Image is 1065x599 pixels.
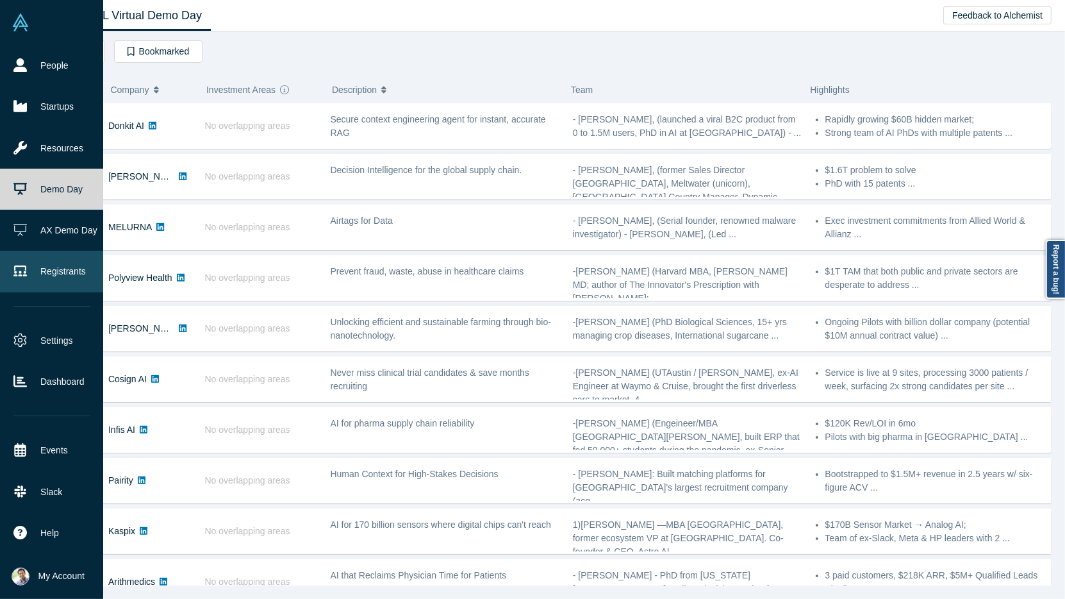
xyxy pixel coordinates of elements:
span: Unlocking efficient and sustainable farming through bio-nanotechnology. [331,317,552,341]
li: $170B Sensor Market → Analog AI; [825,518,1044,532]
span: No overlapping areas [205,425,290,435]
button: My Account [12,568,85,586]
a: Donkit AI [108,121,144,131]
span: - [PERSON_NAME], (former Sales Director [GEOGRAPHIC_DATA], Meltwater (unicorn), [GEOGRAPHIC_DATA]... [573,165,777,215]
span: -[PERSON_NAME] (Harvard MBA, [PERSON_NAME] MD; author of The Innovator's Prescription with [PERSO... [573,266,788,303]
span: No overlapping areas [205,526,290,536]
span: Secure context engineering agent for instant, accurate RAG [331,114,546,138]
button: Description [332,76,557,103]
li: Service is live at 9 sites, processing 3000 patients / week, surfacing 2x strong candidates per s... [825,366,1044,393]
li: 3 paid customers, $218K ARR, $5M+ Qualified Leads Pipeline ... [825,569,1044,596]
span: Help [40,527,59,540]
span: No overlapping areas [205,171,290,181]
span: -[PERSON_NAME] (PhD Biological Sciences, 15+ yrs managing crop diseases, International sugarcane ... [573,317,787,341]
li: $120K Rev/LOI in 6mo [825,417,1044,430]
img: Alchemist Vault Logo [12,13,29,31]
a: Infis AI [108,425,135,435]
span: No overlapping areas [205,323,290,333]
a: [PERSON_NAME] [108,323,182,333]
span: -[PERSON_NAME] (UTAustin / [PERSON_NAME], ex-AI Engineer at Waymo & Cruise, brought the first dri... [573,367,798,405]
a: [PERSON_NAME] [108,171,182,181]
span: No overlapping areas [205,475,290,485]
button: Bookmarked [114,40,202,63]
img: Ravi Belani's Account [12,568,29,586]
a: Cosign AI [108,374,147,384]
li: Ongoing Pilots with billion dollar company (potential $10M annual contract value) ... [825,316,1044,342]
li: Exec investment commitments from Allied World & Allianz ... [825,214,1044,241]
span: Company [111,76,149,103]
span: Investment Areas [206,76,276,103]
span: Never miss clinical trial candidates & save months recruiting [331,367,529,391]
span: Human Context for High-Stakes Decisions [331,469,499,479]
span: - [PERSON_NAME], (Serial founder, renowned malware investigator) - [PERSON_NAME], (Led ... [573,215,797,239]
a: Class XL Virtual Demo Day [54,1,211,31]
a: Pairity [108,475,133,485]
li: Strong team of AI PhDs with multiple patents ... [825,126,1044,140]
span: No overlapping areas [205,273,290,283]
li: Bootstrapped to $1.5M+ revenue in 2.5 years w/ six-figure ACV ... [825,468,1044,494]
a: Polyview Health [108,273,172,283]
span: -[PERSON_NAME] (Engeineer/MBA [GEOGRAPHIC_DATA][PERSON_NAME], built ERP that fed 50,000+ students... [573,418,800,455]
a: Arithmedics [108,577,155,587]
span: Airtags for Data [331,215,393,226]
span: No overlapping areas [205,121,290,131]
span: - [PERSON_NAME]: Built matching platforms for [GEOGRAPHIC_DATA]'s largest recruitment company (ac... [573,469,788,506]
li: PhD with 15 patents ... [825,177,1044,190]
span: Prevent fraud, waste, abuse in healthcare claims [331,266,524,276]
a: MELURNA [108,222,152,232]
button: Feedback to Alchemist [943,6,1052,24]
span: Team [571,85,593,95]
li: Team of ex-Slack, Meta & HP leaders with 2 ... [825,532,1044,545]
span: - [PERSON_NAME], (launched a viral B2C product from 0 to 1.5M users, PhD in AI at [GEOGRAPHIC_DAT... [573,114,802,138]
span: 1)[PERSON_NAME] —MBA [GEOGRAPHIC_DATA], former ecosystem VP at [GEOGRAPHIC_DATA]. Co-founder & CE... [573,519,784,557]
span: AI that Reclaims Physician Time for Patients [331,570,507,580]
li: Rapidly growing $60B hidden market; [825,113,1044,126]
li: $1.6T problem to solve [825,164,1044,177]
span: No overlapping areas [205,374,290,384]
span: Highlights [810,85,849,95]
span: No overlapping areas [205,222,290,232]
span: Description [332,76,377,103]
span: AI for pharma supply chain reliability [331,418,475,428]
span: Decision Intelligence for the global supply chain. [331,165,522,175]
a: Report a bug! [1046,240,1065,299]
button: Company [111,76,194,103]
li: Pilots with big pharma in [GEOGRAPHIC_DATA] ... [825,430,1044,444]
span: AI for 170 billion sensors where digital chips can't reach [331,519,551,530]
span: My Account [38,569,85,583]
li: $1T TAM that both public and private sectors are desperate to address ... [825,265,1044,292]
a: Kaspix [108,526,135,536]
span: No overlapping areas [205,577,290,587]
